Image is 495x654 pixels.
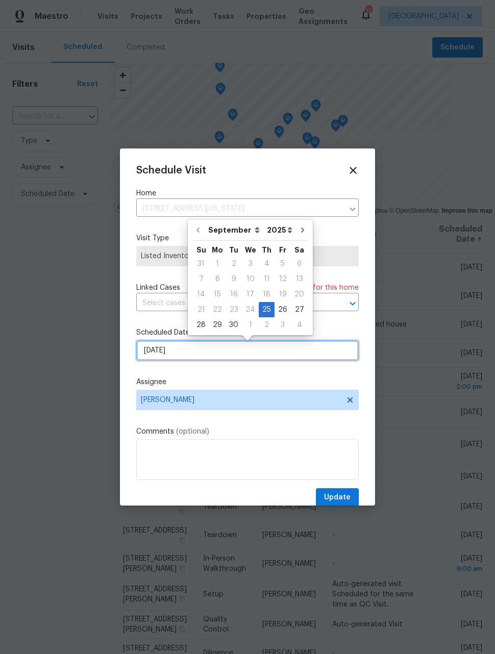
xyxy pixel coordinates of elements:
div: 26 [275,303,291,317]
span: Listed Inventory Diagnostic [141,251,354,261]
div: 4 [259,257,275,271]
span: Schedule Visit [136,165,206,175]
div: Mon Sep 22 2025 [209,302,226,317]
div: 19 [275,287,291,301]
label: Assignee [136,377,359,387]
div: 11 [259,272,275,286]
select: Month [206,222,264,238]
div: 13 [291,272,308,286]
div: 28 [193,318,209,332]
div: 12 [275,272,291,286]
div: Sat Oct 04 2025 [291,317,308,333]
div: 29 [209,318,226,332]
div: 1 [209,257,226,271]
abbr: Thursday [262,246,271,254]
abbr: Friday [279,246,286,254]
div: Mon Sep 01 2025 [209,256,226,271]
button: Update [316,488,359,507]
div: Sun Sep 14 2025 [193,287,209,302]
div: Tue Sep 16 2025 [226,287,242,302]
div: Fri Sep 12 2025 [275,271,291,287]
div: Tue Sep 09 2025 [226,271,242,287]
div: 31 [193,257,209,271]
label: Comments [136,426,359,437]
div: 17 [242,287,259,301]
div: Fri Sep 26 2025 [275,302,291,317]
div: 18 [259,287,275,301]
div: 5 [275,257,291,271]
button: Open [345,296,360,311]
div: Sat Sep 27 2025 [291,302,308,317]
div: Fri Sep 05 2025 [275,256,291,271]
div: 25 [259,303,275,317]
div: 20 [291,287,308,301]
select: Year [264,222,295,238]
div: Wed Sep 24 2025 [242,302,259,317]
div: Mon Sep 15 2025 [209,287,226,302]
div: Fri Oct 03 2025 [275,317,291,333]
div: 22 [209,303,226,317]
div: 14 [193,287,209,301]
div: Thu Sep 25 2025 [259,302,275,317]
div: Sun Sep 28 2025 [193,317,209,333]
div: 30 [226,318,242,332]
label: Visit Type [136,233,359,243]
button: Go to next month [295,220,310,240]
div: 15 [209,287,226,301]
div: Mon Sep 29 2025 [209,317,226,333]
label: Scheduled Date [136,328,359,338]
div: Sun Sep 07 2025 [193,271,209,287]
div: 9 [226,272,242,286]
div: Mon Sep 08 2025 [209,271,226,287]
div: 7 [193,272,209,286]
abbr: Tuesday [229,246,238,254]
div: Tue Sep 30 2025 [226,317,242,333]
div: 16 [226,287,242,301]
div: Sun Sep 21 2025 [193,302,209,317]
input: M/D/YYYY [136,340,359,361]
div: Sat Sep 06 2025 [291,256,308,271]
div: Sun Aug 31 2025 [193,256,209,271]
div: 10 [242,272,259,286]
div: Sat Sep 20 2025 [291,287,308,302]
span: Close [348,165,359,176]
div: 27 [291,303,308,317]
div: Wed Sep 10 2025 [242,271,259,287]
div: 6 [291,257,308,271]
abbr: Saturday [294,246,304,254]
abbr: Monday [212,246,223,254]
span: Linked Cases [136,283,180,293]
div: 3 [275,318,291,332]
button: Go to previous month [190,220,206,240]
div: 4 [291,318,308,332]
div: 23 [226,303,242,317]
div: 1 [242,318,259,332]
div: 8 [209,272,226,286]
div: Sat Sep 13 2025 [291,271,308,287]
div: Thu Sep 04 2025 [259,256,275,271]
span: [PERSON_NAME] [141,396,341,404]
span: Update [324,491,351,504]
div: Thu Sep 18 2025 [259,287,275,302]
div: Wed Sep 03 2025 [242,256,259,271]
abbr: Sunday [196,246,206,254]
div: Thu Sep 11 2025 [259,271,275,287]
label: Home [136,188,359,198]
div: Fri Sep 19 2025 [275,287,291,302]
div: Thu Oct 02 2025 [259,317,275,333]
div: Wed Sep 17 2025 [242,287,259,302]
div: Tue Sep 23 2025 [226,302,242,317]
div: 24 [242,303,259,317]
div: 2 [259,318,275,332]
input: Select cases [136,295,330,311]
span: (optional) [176,428,209,435]
div: Wed Oct 01 2025 [242,317,259,333]
div: 2 [226,257,242,271]
div: 3 [242,257,259,271]
abbr: Wednesday [245,246,256,254]
div: Tue Sep 02 2025 [226,256,242,271]
div: 21 [193,303,209,317]
input: Enter in an address [136,201,343,217]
